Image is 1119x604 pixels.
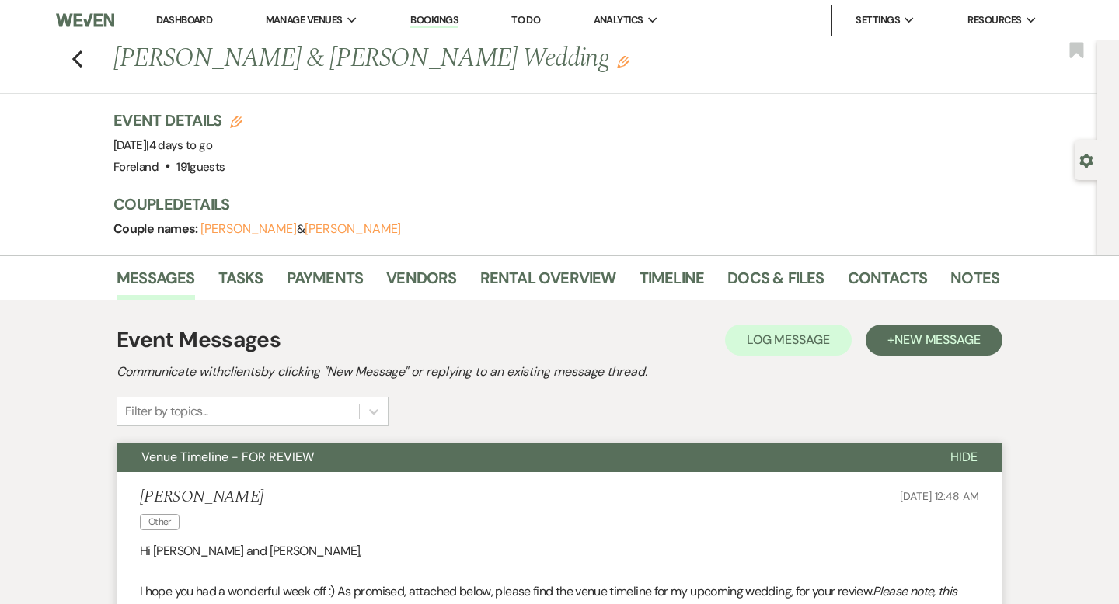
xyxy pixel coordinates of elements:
[856,12,900,28] span: Settings
[594,12,643,28] span: Analytics
[113,220,200,237] span: Couple names:
[640,266,705,300] a: Timeline
[146,137,212,153] span: |
[266,12,343,28] span: Manage Venues
[113,40,810,78] h1: [PERSON_NAME] & [PERSON_NAME] Wedding
[617,54,629,68] button: Edit
[900,489,979,503] span: [DATE] 12:48 AM
[287,266,364,300] a: Payments
[410,13,458,28] a: Bookings
[950,266,999,300] a: Notes
[140,541,979,561] p: Hi [PERSON_NAME] and [PERSON_NAME],
[140,488,263,507] h5: [PERSON_NAME]
[117,443,926,472] button: Venue Timeline - FOR REVIEW
[894,332,981,348] span: New Message
[149,137,212,153] span: 4 days to go
[140,514,180,530] span: Other
[176,159,225,175] span: 191 guests
[480,266,616,300] a: Rental Overview
[117,324,281,356] h1: Event Messages
[950,449,978,465] span: Hide
[113,159,159,175] span: Foreland
[200,221,401,237] span: &
[218,266,263,300] a: Tasks
[200,223,297,235] button: [PERSON_NAME]
[305,223,401,235] button: [PERSON_NAME]
[727,266,824,300] a: Docs & Files
[113,109,242,131] h3: Event Details
[117,266,195,300] a: Messages
[386,266,456,300] a: Vendors
[747,332,830,348] span: Log Message
[113,137,212,153] span: [DATE]
[725,325,852,356] button: Log Message
[1079,152,1093,167] button: Open lead details
[156,13,212,26] a: Dashboard
[511,13,540,26] a: To Do
[125,402,208,421] div: Filter by topics...
[967,12,1021,28] span: Resources
[848,266,928,300] a: Contacts
[113,193,984,215] h3: Couple Details
[141,449,314,465] span: Venue Timeline - FOR REVIEW
[117,363,1002,381] h2: Communicate with clients by clicking "New Message" or replying to an existing message thread.
[866,325,1002,356] button: +New Message
[56,4,114,36] img: Weven Logo
[926,443,1002,472] button: Hide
